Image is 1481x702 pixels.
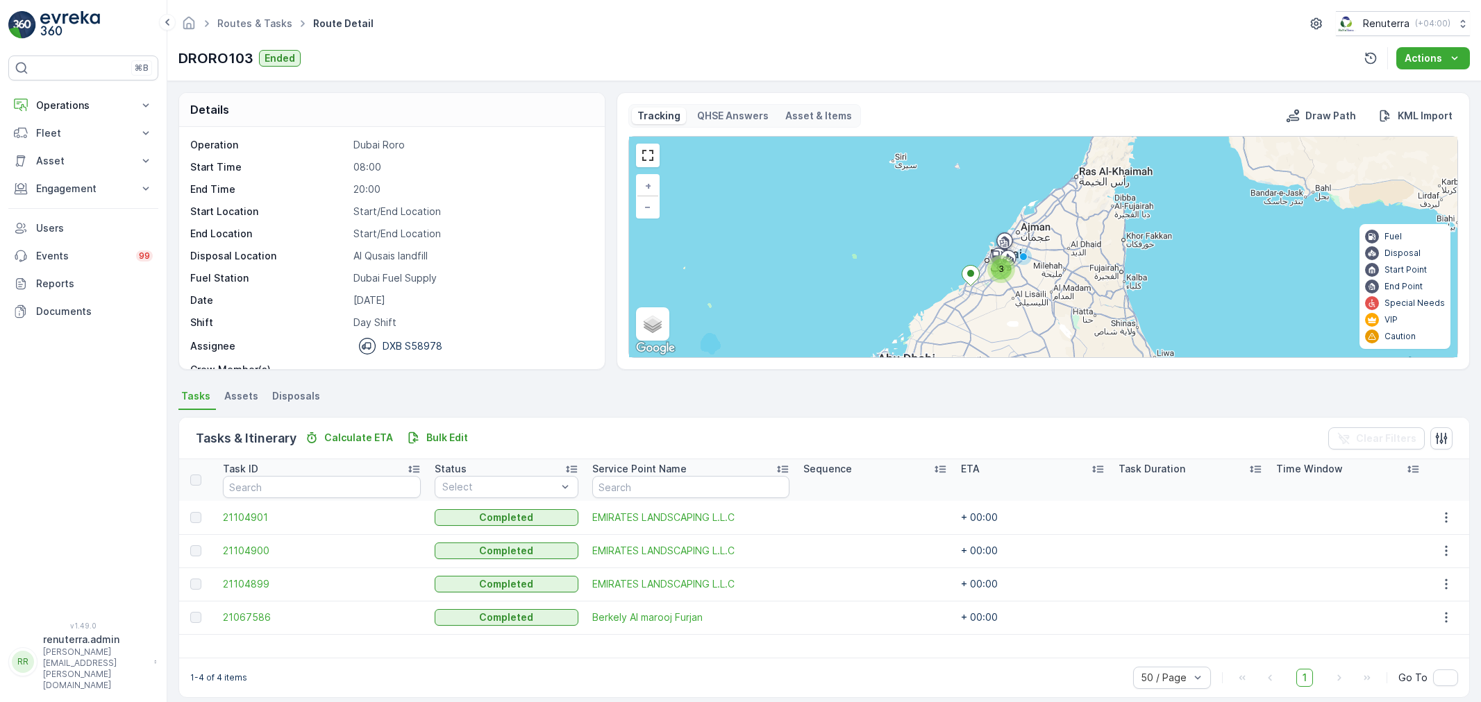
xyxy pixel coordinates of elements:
p: Documents [36,305,153,318]
a: EMIRATES LANDSCAPING L.L.C [592,544,789,558]
p: Sequence [803,462,852,476]
button: Fleet [8,119,158,147]
p: 99 [139,250,150,262]
td: + 00:00 [954,534,1112,567]
p: Draw Path [1305,109,1356,123]
p: ETA [961,462,980,476]
p: Disposal Location [190,249,348,263]
a: Users [8,214,158,242]
button: Completed [435,609,578,626]
p: Tracking [637,109,680,123]
p: [PERSON_NAME][EMAIL_ADDRESS][PERSON_NAME][DOMAIN_NAME] [43,647,147,691]
img: Screenshot_2024-07-26_at_13.33.01.png [1336,16,1357,31]
p: Details [190,101,229,118]
div: 3 [987,255,1015,283]
p: End Time [190,182,348,196]
span: Berkely Al marooj Furjan [592,610,789,624]
button: Completed [435,509,578,526]
a: 21104900 [223,544,420,558]
div: 0 [629,137,1457,357]
span: v 1.49.0 [8,622,158,630]
a: 21104899 [223,577,420,591]
div: Toggle Row Selected [190,612,201,623]
p: Dubai Fuel Supply [353,271,590,285]
div: Toggle Row Selected [190,512,201,523]
p: Service Point Name [592,462,687,476]
p: Clear Filters [1356,431,1416,445]
p: Fuel [1384,231,1402,242]
span: EMIRATES LANDSCAPING L.L.C [592,511,789,524]
a: 21067586 [223,610,420,624]
img: logo_light-DOdMpM7g.png [40,11,100,39]
p: Renuterra [1363,17,1409,31]
a: 21104901 [223,511,420,524]
button: Completed [435,542,578,559]
p: Asset & Items [785,109,852,123]
p: Ended [265,51,295,65]
p: Completed [479,610,533,624]
p: 08:00 [353,160,590,174]
p: Status [435,462,467,476]
p: Bulk Edit [426,431,468,445]
p: Start/End Location [353,227,590,241]
p: Disposal [1384,248,1421,259]
span: 3 [998,264,1004,274]
button: Asset [8,147,158,175]
a: Documents [8,298,158,325]
p: Assignee [190,339,235,353]
button: Draw Path [1280,108,1362,124]
a: Homepage [181,21,196,33]
img: logo [8,11,36,39]
p: Actions [1405,51,1442,65]
p: Completed [479,511,533,524]
div: Toggle Row Selected [190,545,201,556]
p: Task ID [223,462,258,476]
span: Route Detail [310,17,376,31]
p: Date [190,293,348,307]
p: Day Shift [353,316,590,329]
a: View Fullscreen [637,145,658,166]
span: 1 [1296,669,1313,687]
p: QHSE Answers [697,109,769,123]
button: KML Import [1373,108,1458,124]
p: Special Needs [1384,298,1445,309]
div: Toggle Row Selected [190,579,201,590]
p: 20:00 [353,182,590,196]
p: DRORO103 [178,48,253,69]
td: + 00:00 [954,501,1112,534]
p: Al Qusais landfill [353,249,590,263]
p: Asset [36,154,131,168]
p: Completed [479,544,533,558]
p: Completed [479,577,533,591]
p: Operation [190,138,348,152]
p: ( +04:00 ) [1415,18,1450,29]
a: Reports [8,270,158,298]
button: Operations [8,92,158,119]
p: Users [36,221,153,235]
button: Bulk Edit [401,429,474,446]
img: Google [633,339,678,357]
a: Zoom Out [637,196,658,217]
span: Tasks [181,389,210,403]
span: + [645,180,651,191]
input: Search [223,476,420,498]
button: Engagement [8,175,158,203]
p: renuterra.admin [43,633,147,647]
div: RR [12,651,34,673]
p: Events [36,249,128,263]
p: KML Import [1398,109,1453,123]
p: Start Point [1384,264,1427,275]
span: Disposals [272,389,320,403]
button: Renuterra(+04:00) [1336,11,1470,36]
button: Ended [259,50,301,67]
a: EMIRATES LANDSCAPING L.L.C [592,577,789,591]
a: Open this area in Google Maps (opens a new window) [633,339,678,357]
p: DXB S58978 [383,339,442,353]
a: Layers [637,309,668,339]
